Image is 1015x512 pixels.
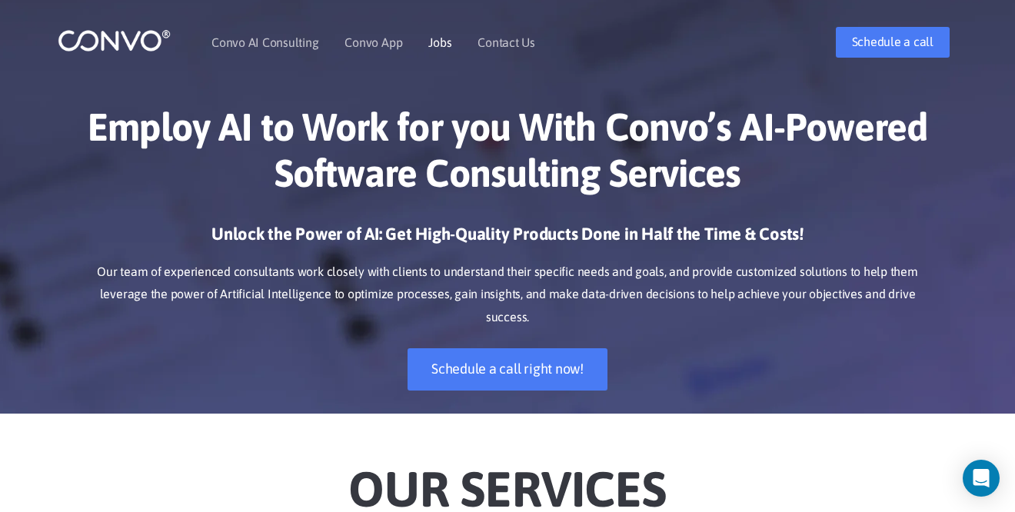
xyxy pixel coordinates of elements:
h3: Unlock the Power of AI: Get High-Quality Products Done in Half the Time & Costs! [81,223,934,257]
a: Schedule a call right now! [408,348,607,391]
a: Jobs [428,36,451,48]
img: logo_1.png [58,28,171,52]
a: Contact Us [478,36,535,48]
h1: Employ AI to Work for you With Convo’s AI-Powered Software Consulting Services [81,104,934,208]
p: Our team of experienced consultants work closely with clients to understand their specific needs ... [81,261,934,330]
div: Open Intercom Messenger [963,460,1000,497]
a: Schedule a call [836,27,950,58]
a: Convo App [344,36,402,48]
a: Convo AI Consulting [211,36,318,48]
